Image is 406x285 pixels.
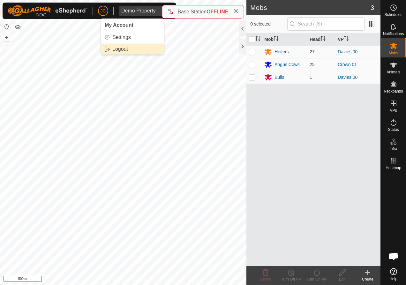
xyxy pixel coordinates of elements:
[371,3,374,12] span: 3
[320,37,326,42] p-sorticon: Activate to sort
[338,49,357,54] a: Davies 00
[338,62,357,67] a: Crown 01
[390,109,397,112] span: VPs
[384,247,403,266] div: Open chat
[278,276,304,282] div: Turn Off VP
[112,35,131,40] span: Settings
[98,277,122,282] a: Privacy Policy
[250,4,371,11] h2: Mobs
[274,74,284,81] div: Bulls
[287,17,365,31] input: Search (S)
[310,75,312,80] span: 1
[105,22,133,28] span: My Account
[121,8,156,13] div: Demo Property
[274,49,289,55] div: Heifers
[310,49,315,54] span: 27
[338,75,357,80] a: Davies 00
[3,23,11,31] button: Reset Map
[3,34,11,41] button: +
[101,44,164,54] a: Logout
[389,277,397,281] span: Help
[158,6,171,16] div: dropdown trigger
[381,266,406,283] a: Help
[112,47,128,52] span: Logout
[329,276,355,282] div: Edit
[274,61,300,68] div: Angus Cows
[119,6,158,16] span: Demo Property
[304,276,329,282] div: Turn On VP
[3,42,11,49] button: –
[384,13,402,17] span: Schedules
[355,276,380,282] div: Create
[388,128,399,131] span: Status
[100,8,106,14] span: JC
[310,62,315,67] span: 25
[255,37,260,42] p-sorticon: Activate to sort
[389,147,397,151] span: Infra
[207,9,228,14] span: OFFLINE
[384,89,403,93] span: Neckbands
[335,33,380,46] th: VP
[307,33,335,46] th: Head
[262,33,307,46] th: Mob
[177,9,207,14] span: Base Station
[130,277,148,282] a: Contact Us
[387,70,400,74] span: Animals
[383,32,404,36] span: Notifications
[274,37,279,42] p-sorticon: Activate to sort
[101,32,164,42] a: Settings
[250,21,287,27] span: 0 selected
[260,277,271,281] span: Delete
[386,166,401,170] span: Heatmap
[389,51,398,55] span: Mobs
[14,23,22,31] button: Map Layers
[8,5,87,17] img: Gallagher Logo
[344,37,349,42] p-sorticon: Activate to sort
